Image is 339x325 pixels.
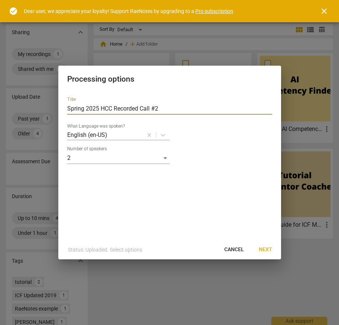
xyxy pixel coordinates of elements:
[253,243,278,256] button: Next
[68,246,142,254] p: Status: Uploaded. Select options
[320,7,329,16] span: close
[9,7,18,16] span: check_circle
[67,98,76,102] label: Title
[259,246,272,253] span: Next
[24,7,233,15] div: Dear user, we appreciate your loyalty! Support RaeNotes by upgrading to a
[224,246,244,253] span: Cancel
[67,152,170,164] div: 2
[67,147,107,151] label: Number of speakers
[315,2,333,20] button: Close
[67,131,107,139] p: English (en-US)
[218,243,250,256] button: Cancel
[195,8,233,14] a: Pro subscription
[67,75,272,84] h2: Processing options
[67,124,125,129] label: What Language was spoken?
